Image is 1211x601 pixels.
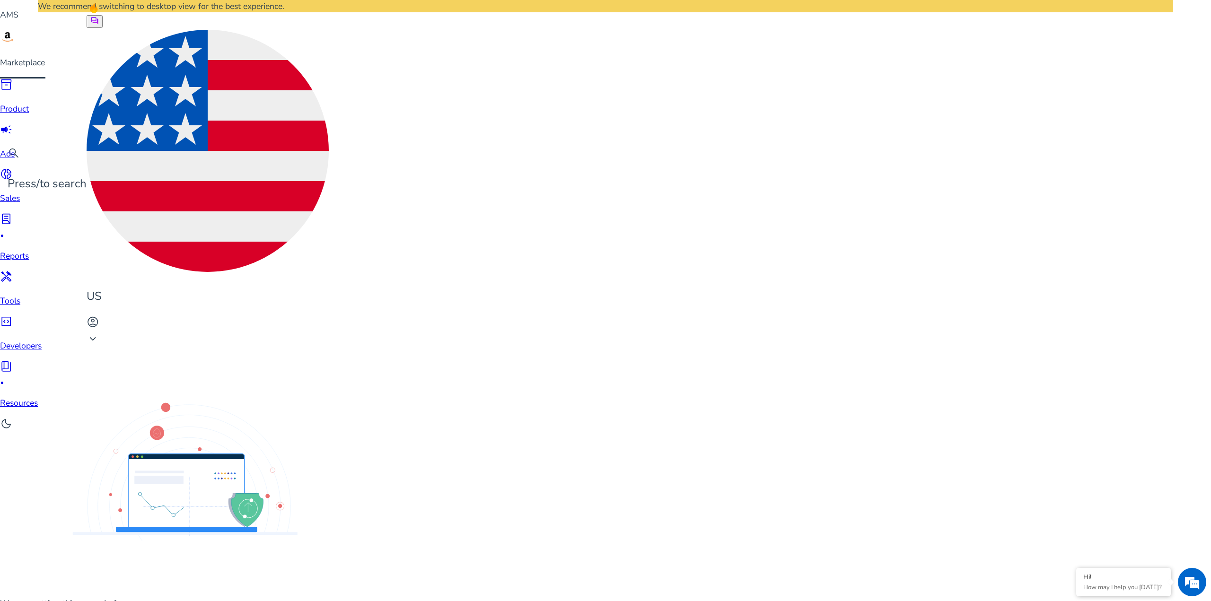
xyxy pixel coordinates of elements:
[87,30,329,272] img: us.svg
[87,288,329,305] p: US
[1083,573,1164,582] div: Hi!
[8,175,87,192] p: Press to search
[87,333,99,345] span: keyboard_arrow_down
[1083,583,1164,592] p: How may I help you today?
[87,316,99,328] span: account_circle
